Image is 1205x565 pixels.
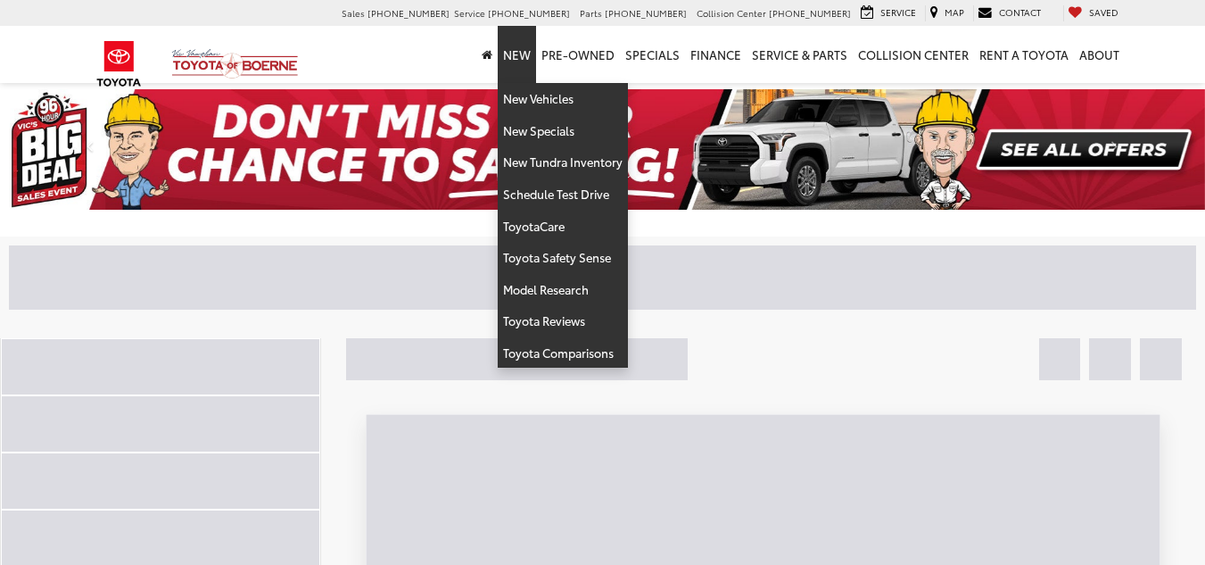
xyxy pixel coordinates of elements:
[1063,5,1123,21] a: My Saved Vehicles
[498,115,628,147] a: New Specials
[605,6,687,20] span: [PHONE_NUMBER]
[697,6,766,20] span: Collision Center
[498,179,628,211] a: Schedule Test Drive
[342,6,365,20] span: Sales
[1089,5,1118,19] span: Saved
[973,5,1045,21] a: Contact
[856,5,920,21] a: Service
[86,35,153,93] img: Toyota
[580,6,602,20] span: Parts
[476,26,498,83] a: Home
[536,26,620,83] a: Pre-Owned
[620,26,685,83] a: Specials
[367,6,450,20] span: [PHONE_NUMBER]
[880,5,916,19] span: Service
[498,242,628,274] a: Toyota Safety Sense
[999,5,1041,19] span: Contact
[498,26,536,83] a: New
[974,26,1074,83] a: Rent a Toyota
[498,305,628,337] a: Toyota Reviews
[498,211,628,243] a: ToyotaCare
[498,146,628,179] a: New Tundra Inventory
[1074,26,1125,83] a: About
[945,5,964,19] span: Map
[769,6,851,20] span: [PHONE_NUMBER]
[488,6,570,20] span: [PHONE_NUMBER]
[498,274,628,306] a: Model Research
[498,337,628,369] a: Toyota Comparisons
[498,83,628,115] a: New Vehicles
[171,48,299,79] img: Vic Vaughan Toyota of Boerne
[685,26,747,83] a: Finance
[747,26,853,83] a: Service & Parts: Opens in a new tab
[454,6,485,20] span: Service
[925,5,969,21] a: Map
[853,26,974,83] a: Collision Center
